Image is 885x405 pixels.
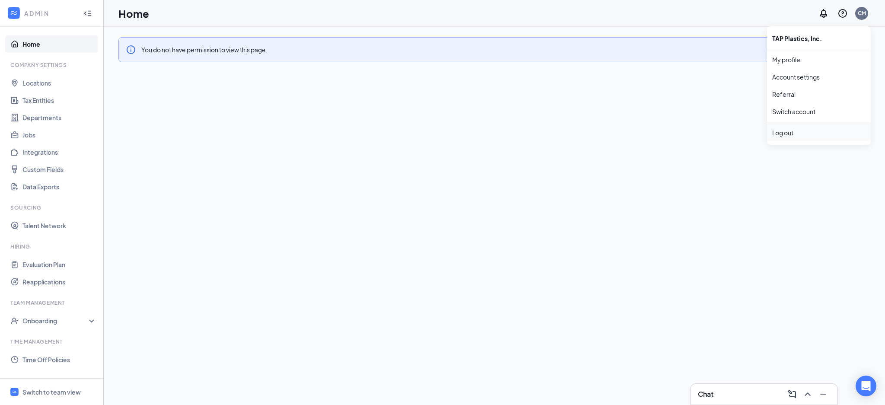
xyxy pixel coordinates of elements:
[10,316,19,325] svg: UserCheck
[837,8,848,19] svg: QuestionInfo
[22,92,96,109] a: Tax Entities
[22,388,81,396] div: Switch to team view
[10,243,95,250] div: Hiring
[22,256,96,273] a: Evaluation Plan
[22,351,96,368] a: Time Off Policies
[772,73,866,81] a: Account settings
[83,9,92,18] svg: Collapse
[22,109,96,126] a: Departments
[818,8,829,19] svg: Notifications
[856,376,876,396] div: Open Intercom Messenger
[22,161,96,178] a: Custom Fields
[22,144,96,161] a: Integrations
[22,178,96,195] a: Data Exports
[787,389,797,399] svg: ComposeMessage
[22,316,89,325] div: Onboarding
[10,299,95,306] div: Team Management
[767,30,871,47] div: TAP Plastics, Inc.
[858,10,866,17] div: CM
[698,389,713,399] h3: Chat
[141,45,267,54] div: You do not have permission to view this page.
[772,90,866,99] a: Referral
[10,338,95,345] div: Time Management
[772,55,866,64] a: My profile
[22,74,96,92] a: Locations
[10,9,18,17] svg: WorkstreamLogo
[10,61,95,69] div: Company Settings
[126,45,136,55] svg: Info
[10,204,95,211] div: Sourcing
[22,35,96,53] a: Home
[818,389,828,399] svg: Minimize
[22,126,96,144] a: Jobs
[802,389,813,399] svg: ChevronUp
[12,389,17,395] svg: WorkstreamLogo
[118,6,149,21] h1: Home
[22,273,96,290] a: Reapplications
[772,128,866,137] div: Log out
[801,387,815,401] button: ChevronUp
[816,387,830,401] button: Minimize
[785,387,799,401] button: ComposeMessage
[24,9,76,18] div: ADMIN
[22,217,96,234] a: Talent Network
[772,108,815,115] a: Switch account
[10,377,95,384] div: Payroll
